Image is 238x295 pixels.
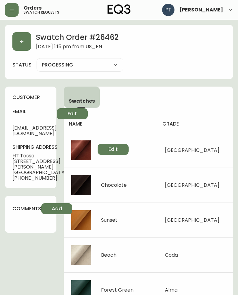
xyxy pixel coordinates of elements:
[24,6,42,11] span: Orders
[12,205,41,212] h4: comments
[165,182,219,189] span: [GEOGRAPHIC_DATA]
[71,140,91,160] img: af07da82-cf11-4252-b2ed-54bafe0690e6.jpg-thumb.jpg
[69,98,95,104] span: Swatches
[12,125,57,136] span: [EMAIL_ADDRESS][DOMAIN_NAME]
[12,175,98,181] span: [PHONE_NUMBER]
[101,287,134,293] div: Forest Green
[12,170,98,175] span: [GEOGRAPHIC_DATA] , NJ , 07304 , US
[24,11,59,14] h5: swatch requests
[101,217,117,223] div: Sunset
[12,108,57,115] h4: email
[71,175,91,195] img: 9e0b5970-d1be-4436-bb05-ce92f1e65abf.jpg-thumb.jpg
[36,44,119,51] span: [DATE] 1:15 pm from US_EN
[98,144,129,155] button: Edit
[162,4,174,16] img: 986dcd8e1aab7847125929f325458823
[12,94,49,101] h4: customer
[108,4,130,14] img: logo
[52,205,62,212] span: Add
[36,32,119,44] h2: Swatch Order # 26462
[101,182,127,188] div: Chocolate
[41,203,72,214] button: Add
[165,286,178,293] span: Alma
[12,153,98,159] span: HT Tosso
[68,110,77,117] span: Edit
[165,147,219,154] span: [GEOGRAPHIC_DATA]
[69,121,152,127] h4: name
[165,251,178,259] span: Coda
[165,216,219,224] span: [GEOGRAPHIC_DATA]
[101,252,117,258] div: Beach
[71,210,91,230] img: 28dea1fd-d818-47ce-9aa7-aa3de73b2b52.jpg-thumb.jpg
[12,62,32,68] label: status
[162,121,228,127] h4: grade
[12,144,98,151] h4: shipping address
[71,245,91,265] img: d3ace5b6-1f14-4d96-8949-c2829c465f93.jpg-thumb.jpg
[179,7,223,12] span: [PERSON_NAME]
[108,146,118,153] span: Edit
[57,108,88,119] button: Edit
[12,159,98,170] span: [STREET_ADDRESS][PERSON_NAME]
